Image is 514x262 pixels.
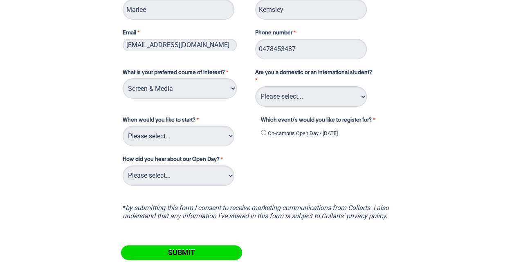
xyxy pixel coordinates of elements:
[255,86,367,107] select: Are you a domestic or an international student?
[123,126,234,146] select: When would you like to start?
[123,156,225,165] label: How did you hear about our Open Day?
[123,116,253,126] label: When would you like to start?
[255,29,298,39] label: Phone number
[123,69,247,79] label: What is your preferred course of interest?
[255,39,367,59] input: Phone number
[121,245,242,260] input: Submit
[255,70,372,75] span: Are you a domestic or an international student?
[268,129,338,138] label: On-campus Open Day - [DATE]
[123,78,237,99] select: What is your preferred course of interest?
[123,29,247,39] label: Email
[123,39,237,51] input: Email
[123,204,389,220] i: by submitting this form I consent to receive marketing communications from Collarts. I also under...
[261,116,385,126] label: Which event/s would you like to register for?
[123,165,234,186] select: How did you hear about our Open Day?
